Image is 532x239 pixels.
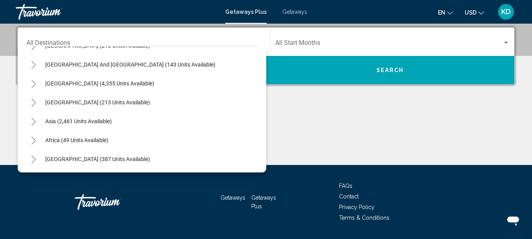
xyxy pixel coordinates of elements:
[45,80,154,87] span: [GEOGRAPHIC_DATA] (4,355 units available)
[41,74,158,93] button: [GEOGRAPHIC_DATA] (4,355 units available)
[75,190,154,214] a: Travorium
[45,156,150,162] span: [GEOGRAPHIC_DATA] (387 units available)
[266,56,515,84] button: Search
[26,132,41,148] button: Toggle Africa (49 units available)
[41,112,116,130] button: Asia (2,461 units available)
[339,204,374,210] a: Privacy Policy
[45,61,215,68] span: [GEOGRAPHIC_DATA] and [GEOGRAPHIC_DATA] (143 units available)
[41,56,219,74] button: [GEOGRAPHIC_DATA] and [GEOGRAPHIC_DATA] (143 units available)
[45,99,150,106] span: [GEOGRAPHIC_DATA] (213 units available)
[221,195,245,201] a: Getaways
[465,7,484,18] button: Change currency
[26,94,41,110] button: Toggle Central America (213 units available)
[376,67,404,74] span: Search
[225,9,267,15] a: Getaways Plus
[496,4,516,20] button: User Menu
[41,131,112,149] button: Africa (49 units available)
[45,137,108,143] span: Africa (49 units available)
[339,183,352,189] a: FAQs
[339,193,359,200] a: Contact
[339,215,389,221] a: Terms & Conditions
[438,7,453,18] button: Change language
[18,28,514,84] div: Search widget
[41,150,154,168] button: [GEOGRAPHIC_DATA] (387 units available)
[26,151,41,167] button: Toggle Middle East (387 units available)
[251,195,276,209] a: Getaways Plus
[45,118,112,124] span: Asia (2,461 units available)
[16,4,217,20] a: Travorium
[501,8,511,16] span: KD
[282,9,307,15] a: Getaways
[500,208,526,233] iframe: Кнопка запуска окна обмена сообщениями
[26,57,41,72] button: Toggle South Pacific and Oceania (143 units available)
[26,113,41,129] button: Toggle Asia (2,461 units available)
[438,9,445,16] span: en
[26,76,41,91] button: Toggle South America (4,355 units available)
[465,9,476,16] span: USD
[41,93,154,111] button: [GEOGRAPHIC_DATA] (213 units available)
